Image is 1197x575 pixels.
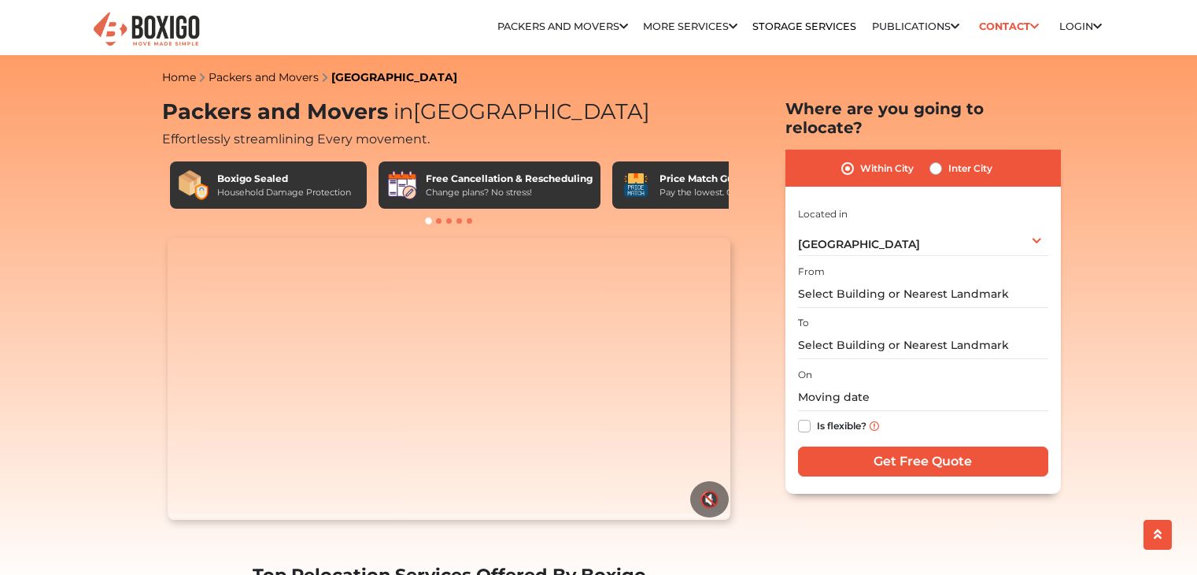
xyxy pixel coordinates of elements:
[620,169,652,201] img: Price Match Guarantee
[426,186,593,199] div: Change plans? No stress!
[785,99,1061,137] h2: Where are you going to relocate?
[393,98,413,124] span: in
[690,481,729,517] button: 🔇
[872,20,959,32] a: Publications
[217,172,351,186] div: Boxigo Sealed
[974,14,1044,39] a: Contact
[217,186,351,199] div: Household Damage Protection
[386,169,418,201] img: Free Cancellation & Rescheduling
[798,332,1048,359] input: Select Building or Nearest Landmark
[659,186,779,199] div: Pay the lowest. Guaranteed!
[168,238,730,520] video: Your browser does not support the video tag.
[870,421,879,431] img: info
[752,20,856,32] a: Storage Services
[209,70,319,84] a: Packers and Movers
[659,172,779,186] div: Price Match Guarantee
[798,384,1048,411] input: Moving date
[798,207,848,221] label: Located in
[426,172,593,186] div: Free Cancellation & Rescheduling
[162,70,196,84] a: Home
[798,368,812,382] label: On
[798,447,1048,477] input: Get Free Quote
[162,99,737,125] h1: Packers and Movers
[388,98,650,124] span: [GEOGRAPHIC_DATA]
[162,132,430,147] span: Effortlessly streamlining Every movement.
[860,159,914,178] label: Within City
[91,10,201,49] img: Boxigo
[331,70,457,84] a: [GEOGRAPHIC_DATA]
[1143,520,1172,550] button: scroll up
[1059,20,1102,32] a: Login
[798,316,809,330] label: To
[817,417,866,433] label: Is flexible?
[798,265,825,279] label: From
[643,20,737,32] a: More services
[798,280,1048,308] input: Select Building or Nearest Landmark
[497,20,628,32] a: Packers and Movers
[798,237,920,251] span: [GEOGRAPHIC_DATA]
[948,159,992,178] label: Inter City
[178,169,209,201] img: Boxigo Sealed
